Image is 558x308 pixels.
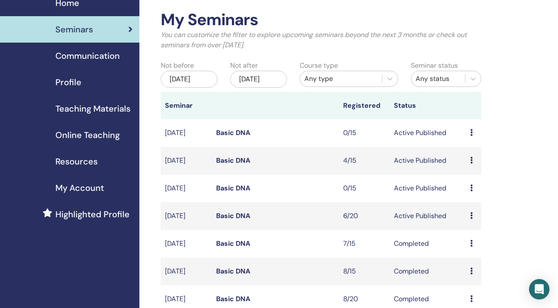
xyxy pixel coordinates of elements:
span: Highlighted Profile [55,208,130,221]
a: Basic DNA [216,267,250,276]
td: [DATE] [161,147,211,175]
td: 8/15 [339,258,390,285]
td: [DATE] [161,202,211,230]
td: 4/15 [339,147,390,175]
span: Seminars [55,23,93,36]
div: Any type [304,74,378,84]
td: Active Published [390,119,466,147]
td: Completed [390,230,466,258]
td: [DATE] [161,119,211,147]
td: Completed [390,258,466,285]
a: Basic DNA [216,211,250,220]
span: My Account [55,181,104,194]
div: Any status [416,74,461,84]
td: 0/15 [339,175,390,202]
a: Basic DNA [216,294,250,303]
td: 7/15 [339,230,390,258]
label: Seminar status [411,60,458,71]
td: 0/15 [339,119,390,147]
a: Basic DNA [216,239,250,248]
td: [DATE] [161,175,211,202]
td: 6/20 [339,202,390,230]
span: Resources [55,155,98,168]
a: Basic DNA [216,184,250,193]
span: Profile [55,76,81,89]
td: [DATE] [161,230,211,258]
p: You can customize the filter to explore upcoming seminars beyond the next 3 months or check out s... [161,30,481,50]
div: Open Intercom Messenger [529,279,549,299]
div: [DATE] [161,71,217,88]
a: Basic DNA [216,128,250,137]
span: Teaching Materials [55,102,130,115]
th: Seminar [161,92,211,119]
label: Course type [300,60,338,71]
label: Not before [161,60,194,71]
h2: My Seminars [161,10,481,30]
td: Active Published [390,147,466,175]
td: Active Published [390,175,466,202]
th: Registered [339,92,390,119]
label: Not after [230,60,258,71]
span: Communication [55,49,120,62]
span: Online Teaching [55,129,120,141]
th: Status [390,92,466,119]
td: [DATE] [161,258,211,285]
a: Basic DNA [216,156,250,165]
td: Active Published [390,202,466,230]
div: [DATE] [230,71,287,88]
